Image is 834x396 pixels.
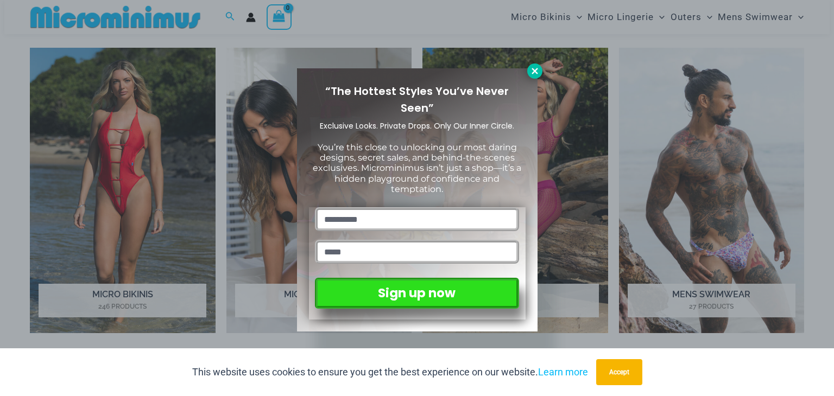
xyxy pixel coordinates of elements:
[192,364,588,380] p: This website uses cookies to ensure you get the best experience on our website.
[538,366,588,378] a: Learn more
[527,63,542,79] button: Close
[320,120,514,131] span: Exclusive Looks. Private Drops. Only Our Inner Circle.
[315,278,519,309] button: Sign up now
[596,359,642,385] button: Accept
[313,142,521,194] span: You’re this close to unlocking our most daring designs, secret sales, and behind-the-scenes exclu...
[325,84,509,116] span: “The Hottest Styles You’ve Never Seen”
